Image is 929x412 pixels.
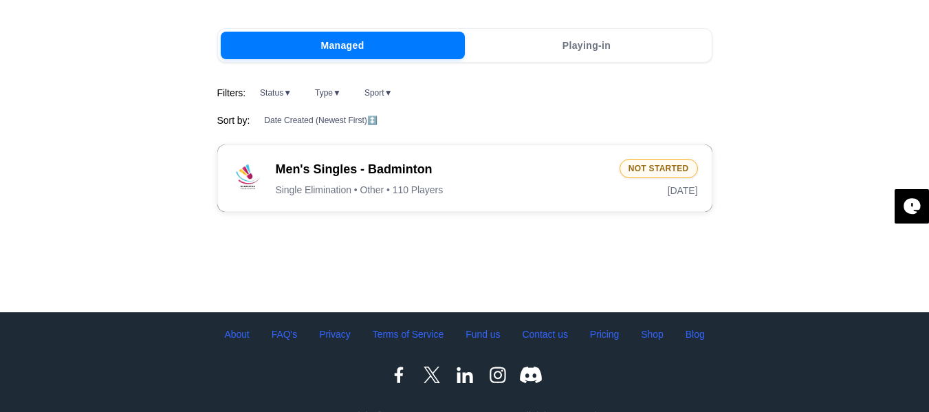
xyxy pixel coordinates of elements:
span: Men's Singles - Badminton [276,161,609,178]
a: Shop [641,326,664,342]
button: Sport▼ [356,85,402,101]
span: Single Elimination • Other • 110 Players [276,184,444,196]
span: [DATE] [668,184,698,197]
a: Pricing [590,326,619,342]
a: Fund us [466,326,500,342]
button: Managed [221,32,465,59]
span: Sort by: [217,113,250,127]
a: Terms of Service [373,326,444,342]
button: Date Created (Newest First)↕️ [255,112,386,129]
button: TournamentMen's Singles - BadmintonSingle Elimination • Other • 110 PlayersNot Started[DATE] [217,144,712,212]
a: Contact us [522,326,567,342]
div: Not Started [620,159,698,178]
a: Privacy [319,326,351,342]
button: Playing-in [465,32,709,59]
button: Type▼ [306,85,350,101]
a: About [224,326,249,342]
a: FAQ's [272,326,297,342]
img: Tournament [232,162,265,195]
span: Filters: [217,86,246,100]
a: Blog [686,326,705,342]
button: Status▼ [251,85,300,101]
